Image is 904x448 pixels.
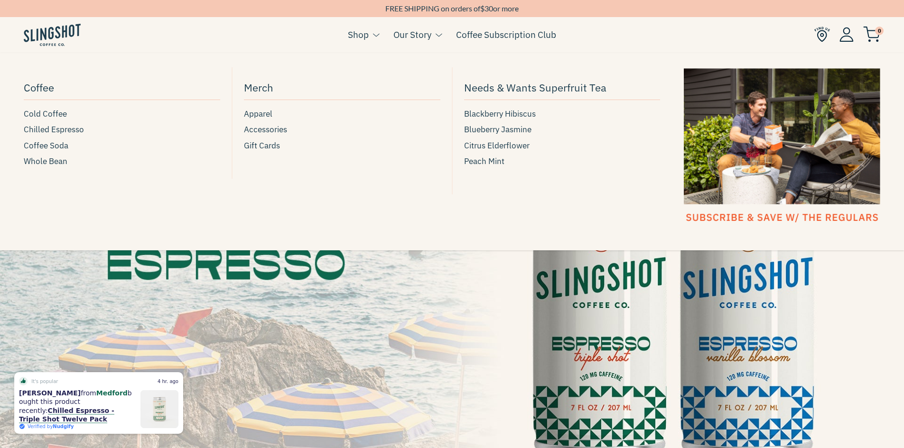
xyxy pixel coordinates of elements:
a: 0 [863,29,880,40]
a: Blueberry Jasmine [464,123,661,136]
a: Citrus Elderflower [464,139,661,152]
span: 30 [485,4,493,13]
span: Merch [244,79,273,96]
a: Whole Bean [24,155,220,168]
a: Gift Cards [244,139,440,152]
span: Peach Mint [464,155,504,168]
span: Chilled Espresso [24,123,84,136]
a: Cold Coffee [24,108,220,120]
img: cart [863,27,880,42]
a: Blackberry Hibiscus [464,108,661,120]
a: Our Story [393,27,431,42]
span: 0 [875,27,884,35]
span: Citrus Elderflower [464,139,530,152]
a: Shop [348,27,369,42]
span: Gift Cards [244,139,280,152]
img: Find Us [814,27,830,42]
a: Coffee [24,77,220,100]
span: Whole Bean [24,155,67,168]
span: Needs & Wants Superfruit Tea [464,79,606,96]
span: Blueberry Jasmine [464,123,531,136]
a: Accessories [244,123,440,136]
span: Coffee Soda [24,139,68,152]
span: Coffee [24,79,54,96]
span: Cold Coffee [24,108,67,120]
a: Coffee Subscription Club [456,27,556,42]
a: Merch [244,77,440,100]
span: $ [480,4,485,13]
span: Blackberry Hibiscus [464,108,536,120]
a: Chilled Espresso [24,123,220,136]
span: Accessories [244,123,287,136]
img: Account [839,27,854,42]
a: Apparel [244,108,440,120]
a: Needs & Wants Superfruit Tea [464,77,661,100]
a: Coffee Soda [24,139,220,152]
a: Peach Mint [464,155,661,168]
span: Apparel [244,108,272,120]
